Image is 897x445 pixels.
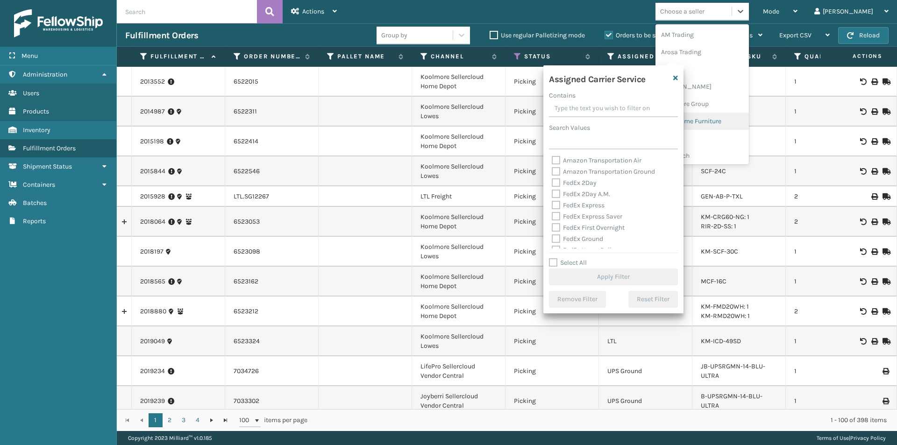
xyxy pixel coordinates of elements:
td: 2 [786,297,879,326]
td: LTL Freight [412,186,505,207]
td: Picking [505,297,599,326]
td: Picking [505,67,599,97]
i: Mark as Shipped [883,338,888,345]
i: Mark as Shipped [883,138,888,145]
td: Koolmore Sellercloud Home Depot [412,127,505,156]
button: Remove Filter [549,291,606,308]
i: Void BOL [860,338,866,345]
label: Status [524,52,581,61]
button: Reset Filter [628,291,678,308]
a: Terms of Use [817,435,849,441]
td: UPS Ground [599,386,692,416]
label: Fulfillment Order Id [150,52,207,61]
i: Mark as Shipped [883,308,888,315]
a: 2018880 [140,307,166,316]
label: FedEx 2Day [552,179,597,187]
td: Koolmore Sellercloud Home Depot [412,67,505,97]
td: 1 [786,237,879,267]
td: Picking [505,326,599,356]
td: 6522546 [225,156,319,186]
label: Amazon Transportation Air [552,156,641,164]
i: Void BOL [860,219,866,225]
p: Copyright 2023 Milliard™ v 1.0.185 [128,431,212,445]
i: Void BOL [860,248,866,255]
div: | [817,431,886,445]
div: AM Trading [655,26,749,43]
a: 2014987 [140,107,165,116]
i: Print Label [883,368,888,374]
label: Search Values [549,123,590,133]
span: Go to the next page [208,417,215,424]
label: Channel [431,52,487,61]
i: Mark as Shipped [883,168,888,175]
td: LTL [599,326,692,356]
i: Void BOL [860,308,866,315]
label: Pallet Name [337,52,394,61]
td: 1 [786,267,879,297]
a: RIR-2D-SS: 1 [701,222,736,230]
td: 6523162 [225,267,319,297]
a: 2019049 [140,337,165,346]
td: 1 [786,356,879,386]
td: Koolmore Sellercloud Lowes [412,156,505,186]
i: Print BOL [871,193,877,200]
td: Koolmore Sellercloud Lowes [412,237,505,267]
td: Picking [505,237,599,267]
td: Picking [505,97,599,127]
td: Koolmore Sellercloud Home Depot [412,267,505,297]
a: B-UPSRGMN-14-BLU-ULTRA [701,392,762,410]
td: Picking [505,267,599,297]
td: 2 [786,186,879,207]
a: 2018064 [140,217,165,226]
a: 3 [177,413,191,427]
a: 2015928 [140,192,165,201]
td: 6522414 [225,127,319,156]
td: 2 [786,207,879,237]
a: Go to the next page [205,413,219,427]
input: Type the text you wish to filter on [549,100,678,117]
i: Print BOL [871,338,877,345]
label: Contains [549,91,576,100]
i: Mark as Shipped [883,78,888,85]
a: SCF-24C [701,167,726,175]
label: Quantity [804,52,861,61]
td: Picking [505,127,599,156]
label: FedEx Express [552,201,605,209]
i: Print BOL [871,248,877,255]
td: 6523324 [225,326,319,356]
div: Group by [381,30,407,40]
td: 6522311 [225,97,319,127]
td: 7033302 [225,386,319,416]
div: Bika Home Furniture [655,113,749,130]
img: logo [14,9,103,37]
i: Print BOL [871,308,877,315]
a: KM-SCF-30C [701,247,738,255]
i: Void BOL [860,78,866,85]
span: Go to the last page [222,417,229,424]
span: Shipment Status [23,162,72,170]
a: 4 [191,413,205,427]
span: 100 [239,416,253,425]
label: FedEx First Overnight [552,224,625,232]
a: GEN-AB-P-TXL [701,192,743,200]
td: 7034726 [225,356,319,386]
span: Menu [21,52,38,60]
a: KM-ICD-49SD [701,337,741,345]
label: Select All [549,259,587,267]
button: Reload [838,27,889,44]
a: Go to the last page [219,413,233,427]
span: Inventory [23,126,50,134]
i: Print BOL [871,78,877,85]
div: Atamin [655,61,749,78]
label: FedEx Express Saver [552,212,622,220]
label: FedEx 2Day A.M. [552,190,610,198]
td: 1 [786,326,879,356]
i: Void BOL [860,168,866,175]
i: Void BOL [860,278,866,285]
i: Print BOL [871,219,877,225]
td: UPS Ground [599,356,692,386]
span: Batches [23,199,47,207]
td: 1 [786,156,879,186]
i: Void BOL [860,138,866,145]
label: Use regular Palletizing mode [490,31,585,39]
